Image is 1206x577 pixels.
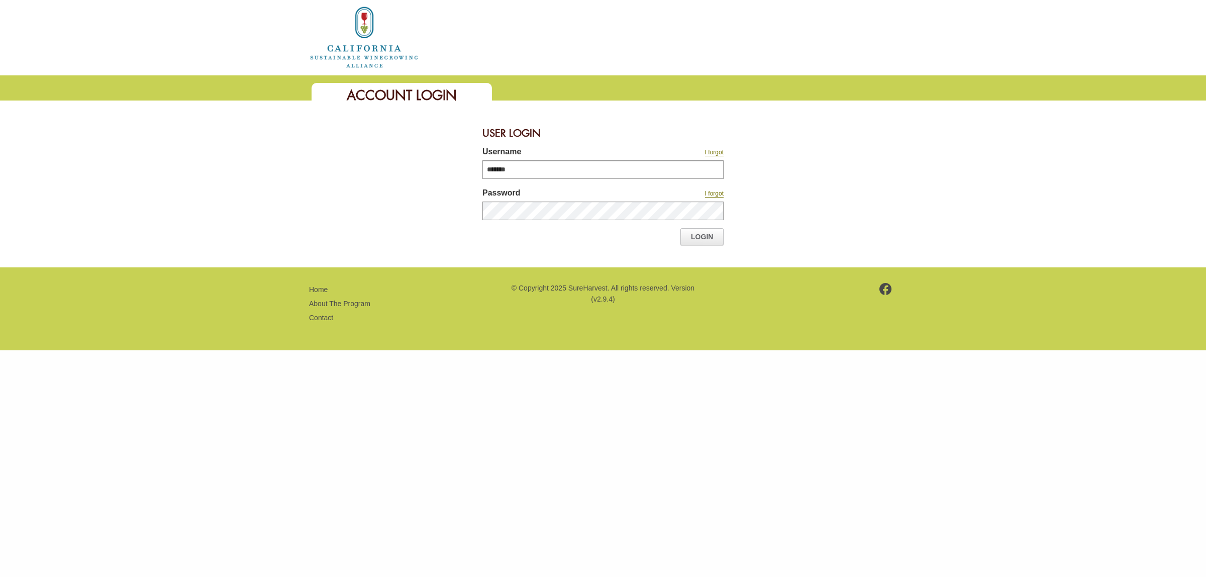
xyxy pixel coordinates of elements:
a: I forgot [705,149,724,156]
a: About The Program [309,300,370,308]
img: logo_cswa2x.png [309,5,420,69]
div: User Login [482,121,724,146]
label: Username [482,146,638,160]
img: footer-facebook.png [879,283,892,295]
a: Home [309,32,420,41]
label: Password [482,187,638,202]
span: Account Login [347,86,457,104]
a: Contact [309,314,333,322]
a: Home [309,285,328,294]
a: I forgot [705,190,724,198]
p: © Copyright 2025 SureHarvest. All rights reserved. Version (v2.9.4) [510,282,696,305]
a: Login [680,228,724,245]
